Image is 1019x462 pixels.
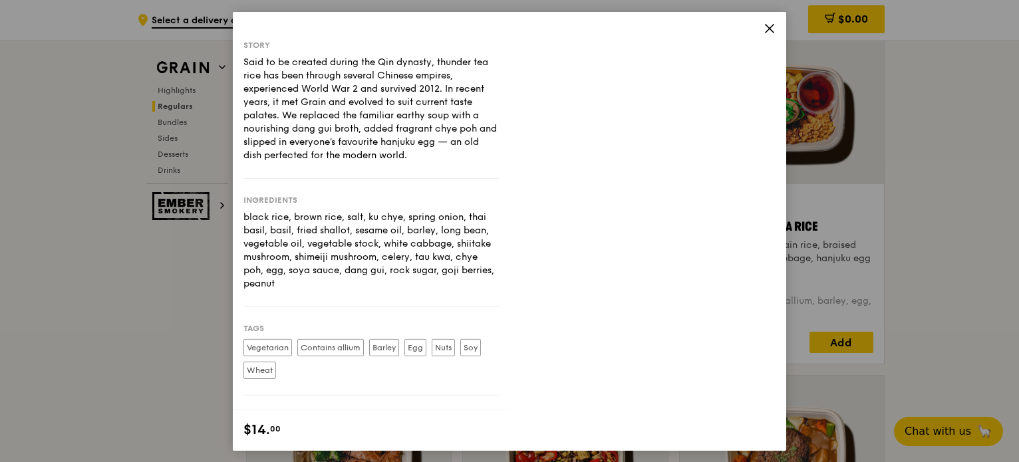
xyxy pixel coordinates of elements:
[243,338,292,356] label: Vegetarian
[243,361,276,378] label: Wheat
[243,210,499,290] div: black rice, brown rice, salt, ku chye, spring onion, thai basil, basil, fried shallot, sesame oil...
[270,423,281,434] span: 00
[243,55,499,162] div: Said to be created during the Qin dynasty, thunder tea rice has been through several Chinese empi...
[243,322,499,333] div: Tags
[243,194,499,205] div: Ingredients
[369,338,399,356] label: Barley
[432,338,455,356] label: Nuts
[297,338,364,356] label: Contains allium
[243,420,270,440] span: $14.
[404,338,426,356] label: Egg
[243,39,499,50] div: Story
[460,338,481,356] label: Soy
